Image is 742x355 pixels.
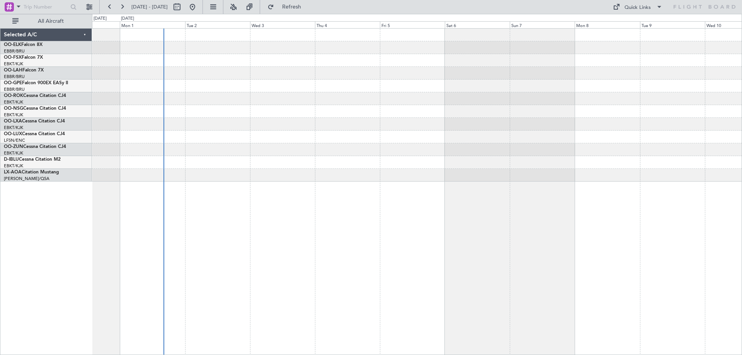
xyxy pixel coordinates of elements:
[4,132,65,136] a: OO-LUXCessna Citation CJ4
[4,93,23,98] span: OO-ROK
[4,150,23,156] a: EBKT/KJK
[121,15,134,22] div: [DATE]
[510,21,575,28] div: Sun 7
[4,138,25,143] a: LFSN/ENC
[20,19,82,24] span: All Aircraft
[4,176,49,182] a: [PERSON_NAME]/QSA
[4,112,23,118] a: EBKT/KJK
[625,4,651,12] div: Quick Links
[4,93,66,98] a: OO-ROKCessna Citation CJ4
[4,42,21,47] span: OO-ELK
[4,157,19,162] span: D-IBLU
[4,74,25,80] a: EBBR/BRU
[4,68,44,73] a: OO-LAHFalcon 7X
[4,163,23,169] a: EBKT/KJK
[9,15,84,27] button: All Aircraft
[380,21,445,28] div: Fri 5
[4,81,68,85] a: OO-GPEFalcon 900EX EASy II
[4,170,22,175] span: LX-AOA
[4,42,43,47] a: OO-ELKFalcon 8X
[4,61,23,67] a: EBKT/KJK
[4,68,22,73] span: OO-LAH
[94,15,107,22] div: [DATE]
[445,21,510,28] div: Sat 6
[315,21,380,28] div: Thu 4
[276,4,308,10] span: Refresh
[131,3,168,10] span: [DATE] - [DATE]
[24,1,68,13] input: Trip Number
[4,119,22,124] span: OO-LXA
[264,1,310,13] button: Refresh
[4,48,25,54] a: EBBR/BRU
[609,1,666,13] button: Quick Links
[575,21,640,28] div: Mon 8
[4,55,43,60] a: OO-FSXFalcon 7X
[4,144,66,149] a: OO-ZUNCessna Citation CJ4
[120,21,185,28] div: Mon 1
[4,99,23,105] a: EBKT/KJK
[640,21,705,28] div: Tue 9
[4,144,23,149] span: OO-ZUN
[4,132,22,136] span: OO-LUX
[4,87,25,92] a: EBBR/BRU
[4,119,65,124] a: OO-LXACessna Citation CJ4
[4,157,61,162] a: D-IBLUCessna Citation M2
[4,125,23,131] a: EBKT/KJK
[4,170,59,175] a: LX-AOACitation Mustang
[250,21,315,28] div: Wed 3
[4,106,23,111] span: OO-NSG
[4,106,66,111] a: OO-NSGCessna Citation CJ4
[4,55,22,60] span: OO-FSX
[4,81,22,85] span: OO-GPE
[185,21,250,28] div: Tue 2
